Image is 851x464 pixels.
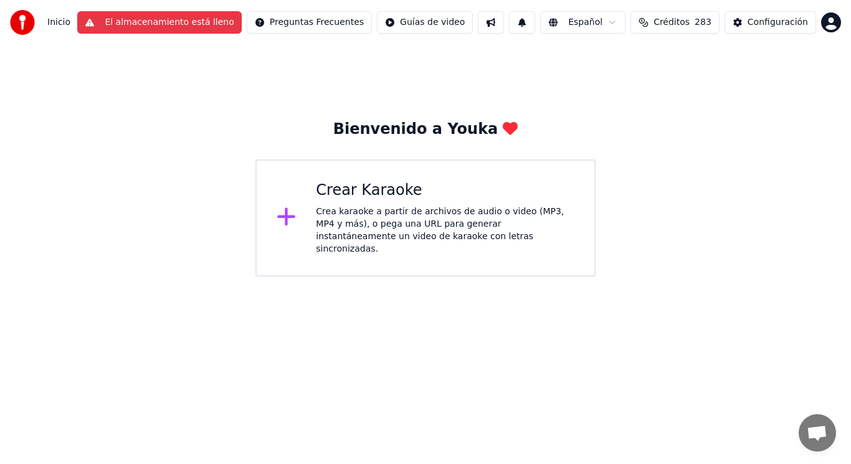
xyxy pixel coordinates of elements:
button: El almacenamiento está lleno [77,11,241,34]
button: Configuración [725,11,816,34]
button: Créditos283 [630,11,720,34]
div: Configuración [748,16,808,29]
span: Créditos [654,16,690,29]
div: Bienvenido a Youka [333,120,518,140]
div: Crear Karaoke [316,181,574,201]
span: 283 [695,16,711,29]
button: Guías de video [377,11,473,34]
div: Crea karaoke a partir de archivos de audio o video (MP3, MP4 y más), o pega una URL para generar ... [316,206,574,255]
img: youka [10,10,35,35]
a: Chat abierto [799,414,836,452]
nav: breadcrumb [47,16,70,29]
span: Inicio [47,16,70,29]
button: Preguntas Frecuentes [247,11,372,34]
